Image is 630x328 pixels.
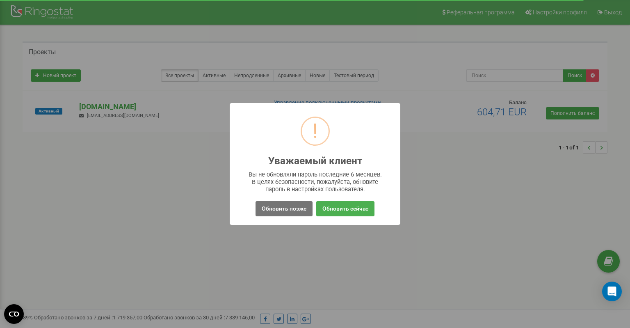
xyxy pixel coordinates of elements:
div: ! [313,118,318,145]
h2: Уважаемый клиент [268,156,362,167]
div: Вы не обновляли пароль последние 6 месяцев. В целях безопасности, пожалуйста, обновите пароль в н... [246,171,384,193]
button: Open CMP widget [4,304,24,324]
div: Open Intercom Messenger [602,282,622,301]
button: Обновить сейчас [316,201,374,216]
button: Обновить позже [256,201,313,216]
